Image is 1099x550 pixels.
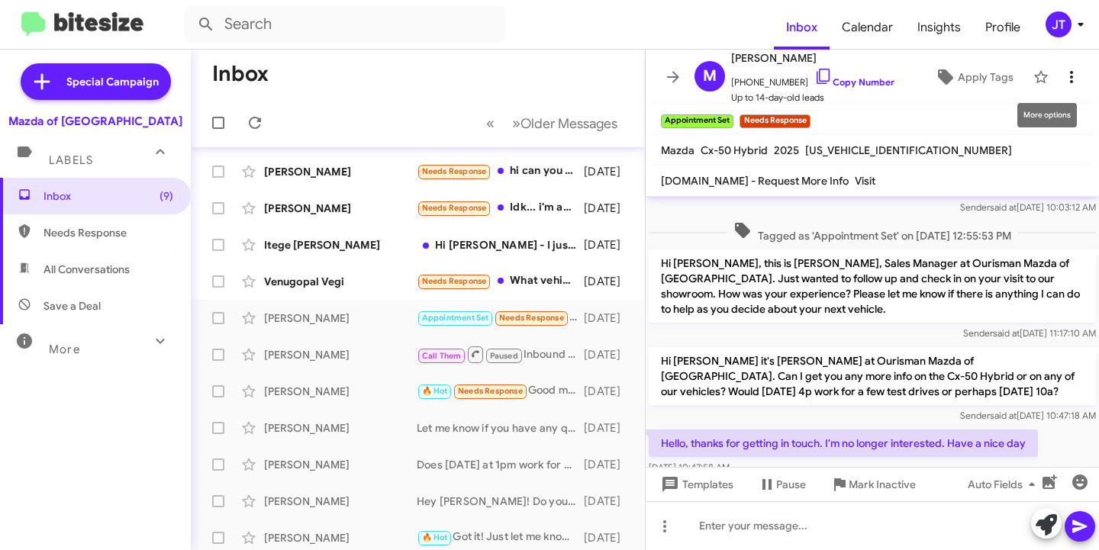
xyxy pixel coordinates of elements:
[584,164,633,179] div: [DATE]
[830,5,905,50] a: Calendar
[512,114,520,133] span: »
[661,174,849,188] span: [DOMAIN_NAME] - Request More Info
[264,347,417,362] div: [PERSON_NAME]
[44,225,173,240] span: Needs Response
[1046,11,1072,37] div: JT
[649,429,1038,457] p: Hello, thanks for getting in touch. I'm no longer interested. Have a nice day
[264,274,417,289] div: Venugopal Vegi
[774,5,830,50] a: Inbox
[417,162,584,180] div: hi can you make me an offer on it please? I see similar cars going going for 23-24k private sale....
[661,114,733,128] small: Appointment Set
[703,64,717,88] span: M
[264,384,417,399] div: [PERSON_NAME]
[963,327,1096,339] span: Sender [DATE] 11:17:10 AM
[990,201,1017,213] span: said at
[417,529,584,546] div: Got it! Just let me know what day next month works for you.
[584,310,633,326] div: [DATE]
[740,114,810,128] small: Needs Response
[855,174,875,188] span: Visit
[584,201,633,216] div: [DATE]
[49,153,93,167] span: Labels
[649,462,730,473] span: [DATE] 10:47:58 AM
[701,143,768,157] span: Cx-50 Hybrid
[264,494,417,509] div: [PERSON_NAME]
[44,262,130,277] span: All Conversations
[417,457,584,472] div: Does [DATE] at 1pm work for you?
[649,249,1096,323] p: Hi [PERSON_NAME], this is [PERSON_NAME], Sales Manager at Ourisman Mazda of [GEOGRAPHIC_DATA]. Ju...
[417,272,584,290] div: What vehicles available in inventory..
[44,188,173,204] span: Inbox
[422,313,489,323] span: Appointment Set
[264,237,417,252] div: Itege [PERSON_NAME]
[264,420,417,436] div: [PERSON_NAME]
[66,74,159,89] span: Special Campaign
[499,313,564,323] span: Needs Response
[956,471,1053,498] button: Auto Fields
[417,382,584,400] div: Good morning [PERSON_NAME], We will be stopping by [DATE] afternoon to see [PERSON_NAME] who we h...
[584,420,633,436] div: [DATE]
[422,532,448,542] span: 🔥 Hot
[503,108,627,139] button: Next
[731,49,894,67] span: [PERSON_NAME]
[49,343,80,356] span: More
[818,471,928,498] button: Mark Inactive
[727,221,1017,243] span: Tagged as 'Appointment Set' on [DATE] 12:55:53 PM
[649,347,1096,405] p: Hi [PERSON_NAME] it's [PERSON_NAME] at Ourisman Mazda of [GEOGRAPHIC_DATA]. Can I get you any mor...
[477,108,504,139] button: Previous
[584,347,633,362] div: [DATE]
[422,203,487,213] span: Needs Response
[968,471,1041,498] span: Auto Fields
[417,199,584,217] div: Idk... i'm actually looking at another brand.
[905,5,973,50] a: Insights
[993,327,1020,339] span: said at
[490,351,518,361] span: Paused
[990,410,1017,421] span: said at
[960,201,1096,213] span: Sender [DATE] 10:03:12 AM
[1017,103,1077,127] div: More options
[584,384,633,399] div: [DATE]
[973,5,1033,50] a: Profile
[264,530,417,545] div: [PERSON_NAME]
[486,114,495,133] span: «
[746,471,818,498] button: Pause
[422,351,462,361] span: Call Them
[960,410,1096,421] span: Sender [DATE] 10:47:18 AM
[958,63,1014,91] span: Apply Tags
[212,62,269,86] h1: Inbox
[658,471,733,498] span: Templates
[774,143,799,157] span: 2025
[417,494,584,509] div: Hey [PERSON_NAME]! Do you have some time to come by [DATE] or [DATE]? It will only take about 15 ...
[417,345,584,364] div: Inbound Call
[264,457,417,472] div: [PERSON_NAME]
[584,274,633,289] div: [DATE]
[814,76,894,88] a: Copy Number
[422,386,448,396] span: 🔥 Hot
[776,471,806,498] span: Pause
[44,298,101,314] span: Save a Deal
[1033,11,1082,37] button: JT
[264,164,417,179] div: [PERSON_NAME]
[921,63,1026,91] button: Apply Tags
[731,90,894,105] span: Up to 14-day-old leads
[478,108,627,139] nav: Page navigation example
[422,276,487,286] span: Needs Response
[661,143,695,157] span: Mazda
[584,494,633,509] div: [DATE]
[8,114,182,129] div: Mazda of [GEOGRAPHIC_DATA]
[417,309,584,326] div: Hello, thanks for getting in touch. I'm no longer interested. Have a nice day
[21,63,171,100] a: Special Campaign
[731,67,894,90] span: [PHONE_NUMBER]
[264,201,417,216] div: [PERSON_NAME]
[849,471,916,498] span: Mark Inactive
[185,6,505,43] input: Search
[805,143,1012,157] span: [US_VEHICLE_IDENTIFICATION_NUMBER]
[417,420,584,436] div: Let me know if you have any questions!
[458,386,523,396] span: Needs Response
[520,115,617,132] span: Older Messages
[584,530,633,545] div: [DATE]
[584,457,633,472] div: [DATE]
